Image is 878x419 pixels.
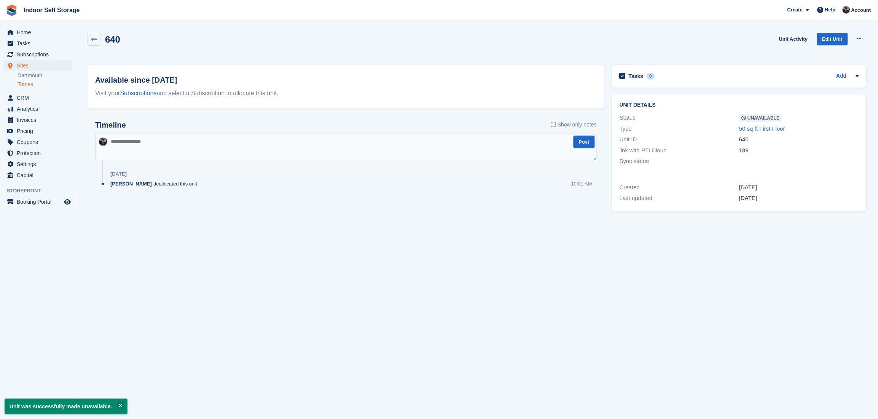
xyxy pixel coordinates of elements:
[17,49,62,60] span: Subscriptions
[6,5,18,16] img: stora-icon-8386f47178a22dfd0bd8f6a31ec36ba5ce8667c1dd55bd0f319d3a0aa187defe.svg
[110,180,152,187] span: [PERSON_NAME]
[99,138,107,146] img: Sandra Pomeroy
[739,194,859,203] div: [DATE]
[620,183,739,192] div: Created
[739,114,782,122] span: Unavailable
[17,137,62,147] span: Coupons
[4,38,72,49] a: menu
[17,38,62,49] span: Tasks
[620,194,739,203] div: Last updated
[620,125,739,133] div: Type
[843,6,850,14] img: Sandra Pomeroy
[110,180,201,187] div: deallocated this unit
[739,135,859,144] div: 640
[574,136,595,148] button: Post
[739,183,859,192] div: [DATE]
[4,148,72,158] a: menu
[17,104,62,114] span: Analytics
[851,6,871,14] span: Account
[63,197,72,206] a: Preview store
[5,399,127,414] p: Unit was successfully made unavailable.
[620,114,739,122] div: Status
[629,73,644,80] h2: Tasks
[95,121,126,130] h2: Timeline
[620,146,739,155] div: link with PTI Cloud
[4,170,72,181] a: menu
[17,170,62,181] span: Capital
[551,121,556,129] input: Show only notes
[18,72,72,79] a: Dartmouth
[4,104,72,114] a: menu
[776,33,811,45] a: Unit Activity
[17,93,62,103] span: CRM
[620,157,739,166] div: Sync status
[120,90,157,96] a: Subscriptions
[4,115,72,125] a: menu
[739,125,786,132] a: 50 sq ft First Floor
[551,121,597,129] label: Show only notes
[571,180,592,187] div: 10:01 AM
[739,146,859,155] div: 189
[787,6,803,14] span: Create
[817,33,848,45] a: Edit Unit
[4,197,72,207] a: menu
[17,148,62,158] span: Protection
[4,60,72,71] a: menu
[4,126,72,136] a: menu
[18,81,72,88] a: Totnes
[17,126,62,136] span: Pricing
[4,49,72,60] a: menu
[837,72,847,81] a: Add
[7,187,76,195] span: Storefront
[17,115,62,125] span: Invoices
[110,171,127,177] div: [DATE]
[4,159,72,170] a: menu
[17,197,62,207] span: Booking Portal
[17,159,62,170] span: Settings
[4,137,72,147] a: menu
[17,27,62,38] span: Home
[17,60,62,71] span: Sites
[647,73,655,80] div: 0
[620,102,859,108] h2: Unit details
[4,93,72,103] a: menu
[95,74,597,86] h2: Available since [DATE]
[4,27,72,38] a: menu
[105,34,120,45] h2: 640
[825,6,836,14] span: Help
[21,4,83,16] a: Indoor Self Storage
[95,89,597,98] div: Visit your and select a Subscription to allocate this unit.
[620,135,739,144] div: Unit ID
